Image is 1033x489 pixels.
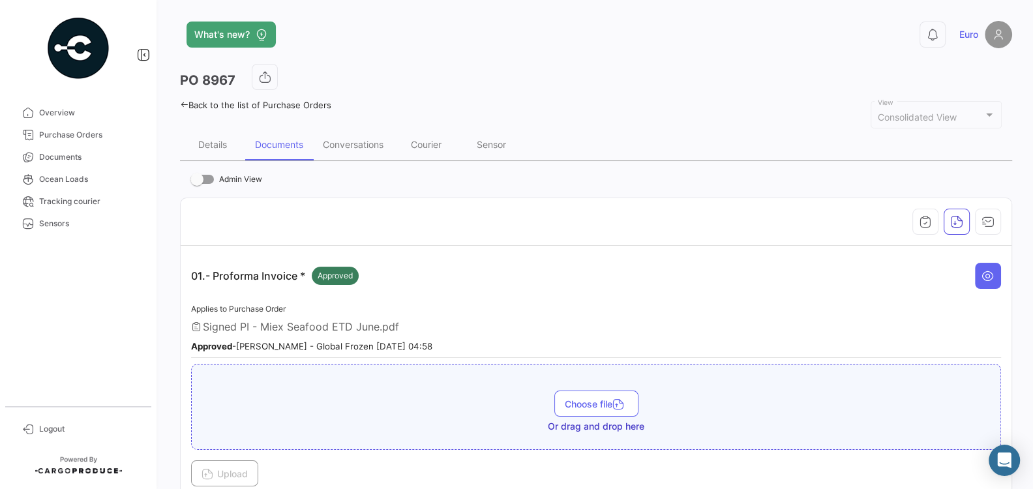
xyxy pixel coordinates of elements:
[959,28,978,41] span: Euro
[191,341,432,351] small: - [PERSON_NAME] - Global Frozen [DATE] 04:58
[565,398,628,409] span: Choose file
[203,320,399,333] span: Signed PI - Miex Seafood ETD June.pdf
[202,468,248,479] span: Upload
[10,124,146,146] a: Purchase Orders
[187,22,276,48] button: What's new?
[39,129,141,141] span: Purchase Orders
[46,16,111,81] img: powered-by.png
[180,71,235,89] h3: PO 8967
[191,267,359,285] p: 01.- Proforma Invoice *
[39,423,141,435] span: Logout
[548,420,644,433] span: Or drag and drop here
[10,102,146,124] a: Overview
[318,270,353,282] span: Approved
[989,445,1020,476] div: Abrir Intercom Messenger
[198,139,227,150] div: Details
[191,341,232,351] b: Approved
[39,218,141,230] span: Sensors
[191,304,286,314] span: Applies to Purchase Order
[985,21,1012,48] img: placeholder-user.png
[878,111,957,123] mat-select-trigger: Consolidated View
[10,213,146,235] a: Sensors
[255,139,303,150] div: Documents
[39,196,141,207] span: Tracking courier
[219,171,262,187] span: Admin View
[411,139,442,150] div: Courier
[39,173,141,185] span: Ocean Loads
[10,168,146,190] a: Ocean Loads
[180,100,331,110] a: Back to the list of Purchase Orders
[323,139,383,150] div: Conversations
[554,391,638,417] button: Choose file
[194,28,250,41] span: What's new?
[191,460,258,486] button: Upload
[39,107,141,119] span: Overview
[10,190,146,213] a: Tracking courier
[477,139,506,150] div: Sensor
[39,151,141,163] span: Documents
[10,146,146,168] a: Documents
